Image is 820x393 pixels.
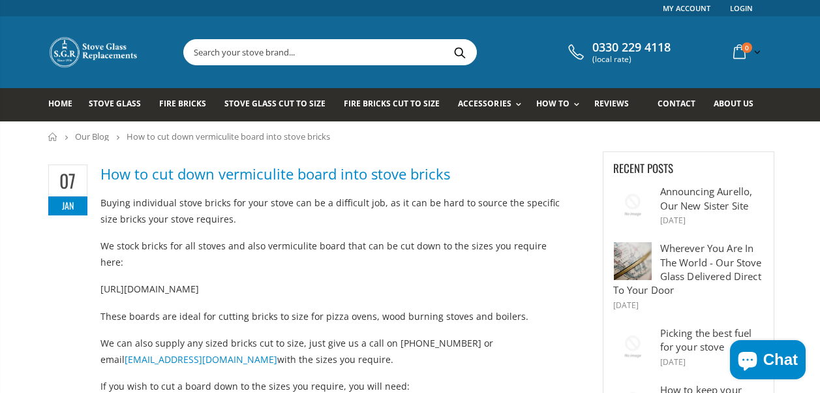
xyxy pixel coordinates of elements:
[100,308,567,324] p: These boards are ideal for cutting bricks to size for pizza ovens, wood burning stoves and boilers.
[536,88,586,121] a: How To
[594,88,639,121] a: Reviews
[594,98,629,109] span: Reviews
[127,131,330,142] span: How to cut down vermiculite board into stove bricks
[344,88,449,121] a: Fire Bricks Cut To Size
[660,215,686,226] time: [DATE]
[660,356,686,368] time: [DATE]
[159,88,216,121] a: Fire Bricks
[592,55,671,64] span: (local rate)
[48,36,140,69] img: Stove Glass Replacement
[48,196,87,215] span: Jan
[89,88,151,121] a: Stove Glass
[184,40,622,65] input: Search your stove brand...
[159,98,206,109] span: Fire Bricks
[658,88,705,121] a: Contact
[536,98,569,109] span: How To
[224,88,335,121] a: Stove Glass Cut To Size
[100,195,567,227] p: Buying individual stove bricks for your stove can be a difficult job, as it can be hard to source...
[592,40,671,55] span: 0330 229 4118
[100,335,567,368] p: We can also supply any sized bricks cut to size, just give us a call on [PHONE_NUMBER] or email w...
[48,133,58,141] a: Home
[224,98,326,109] span: Stove Glass Cut To Size
[48,165,586,184] a: How to cut down vermiculite board into stove bricks
[100,238,567,270] p: We stock bricks for all stoves and also vermiculite board that can be cut down to the sizes you r...
[344,98,440,109] span: Fire Bricks Cut To Size
[660,185,753,212] a: Announcing Aurello, Our New Sister Site
[728,39,763,65] a: 0
[714,98,753,109] span: About us
[742,42,752,53] span: 0
[100,281,567,297] p: [URL][DOMAIN_NAME]
[714,88,763,121] a: About us
[613,300,639,311] time: [DATE]
[613,162,764,175] h3: Recent Posts
[660,326,752,353] a: Picking the best fuel for your stove
[125,353,277,366] a: [EMAIL_ADDRESS][DOMAIN_NAME]
[48,98,72,109] span: Home
[613,242,762,296] a: Wherever You Are In The World - Our Stove Glass Delivered Direct To Your Door
[48,88,82,121] a: Home
[726,340,810,383] inbox-online-store-chat: Shopify online store chat
[658,98,695,109] span: Contact
[446,40,475,65] button: Search
[458,98,511,109] span: Accessories
[89,98,141,109] span: Stove Glass
[75,131,109,142] a: Our Blog
[458,88,527,121] a: Accessories
[48,165,87,196] span: 07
